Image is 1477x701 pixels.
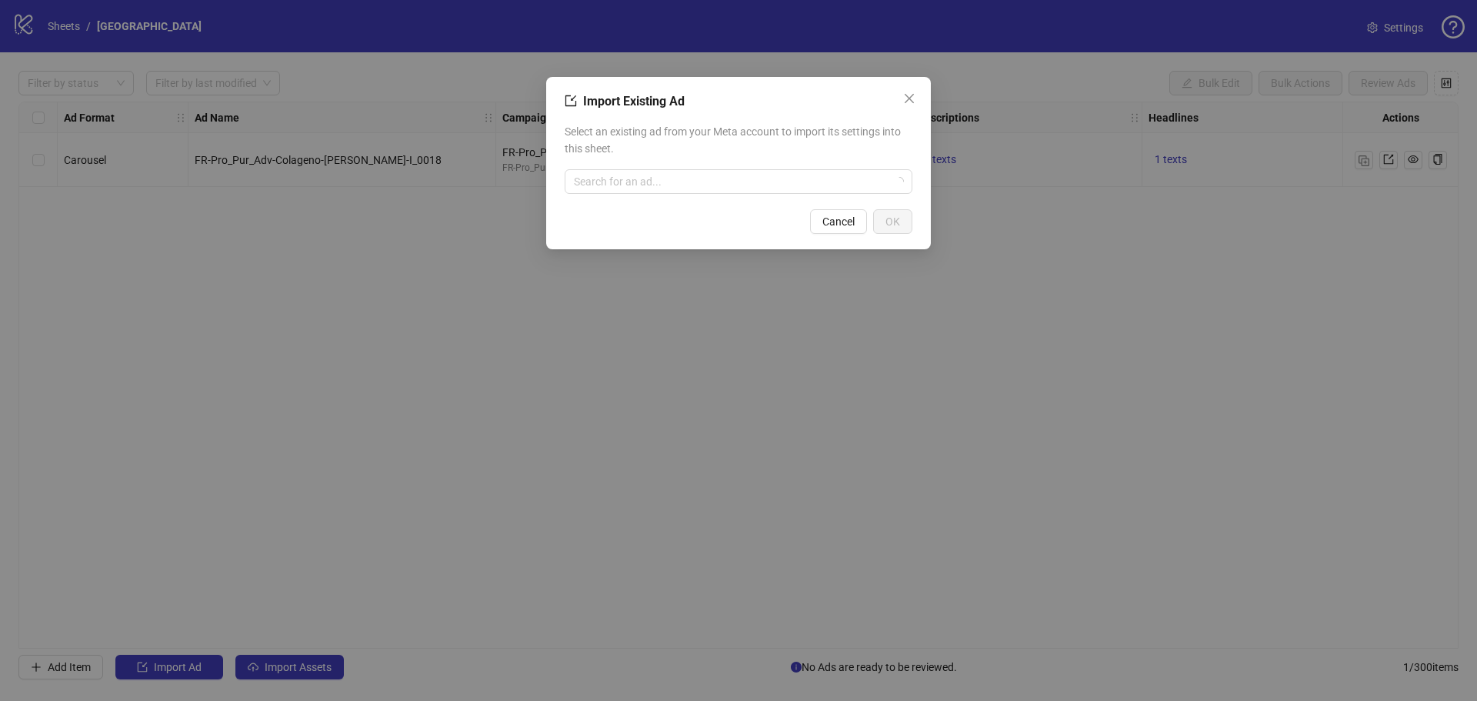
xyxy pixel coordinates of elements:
span: Select an existing ad from your Meta account to import its settings into this sheet. [565,123,912,157]
span: loading [895,177,904,186]
span: close [903,92,915,105]
button: Close [897,86,922,111]
span: Import Existing Ad [583,94,685,108]
span: import [565,95,577,107]
span: Cancel [822,215,855,228]
button: Cancel [810,209,867,234]
button: OK [873,209,912,234]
